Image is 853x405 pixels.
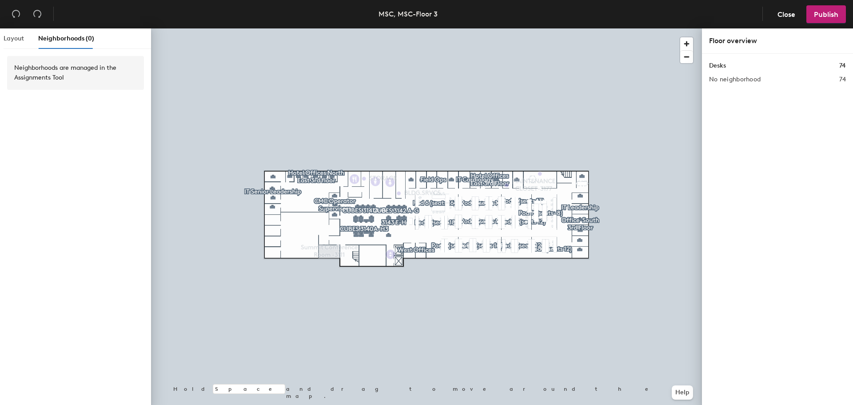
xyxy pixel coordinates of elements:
[806,5,846,23] button: Publish
[28,5,46,23] button: Redo (⌘ + ⇧ + Z)
[709,36,846,46] div: Floor overview
[7,5,25,23] button: Undo (⌘ + Z)
[4,35,24,42] span: Layout
[38,35,94,42] span: Neighborhoods (0)
[379,8,438,20] div: MSC, MSC-Floor 3
[709,76,761,83] h2: No neighborhood
[814,10,838,19] span: Publish
[672,385,693,400] button: Help
[839,61,846,71] h1: 74
[770,5,803,23] button: Close
[709,61,726,71] h1: Desks
[839,76,846,83] h2: 74
[14,63,137,83] div: Neighborhoods are managed in the Assignments Tool
[12,9,20,18] span: undo
[777,10,795,19] span: Close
